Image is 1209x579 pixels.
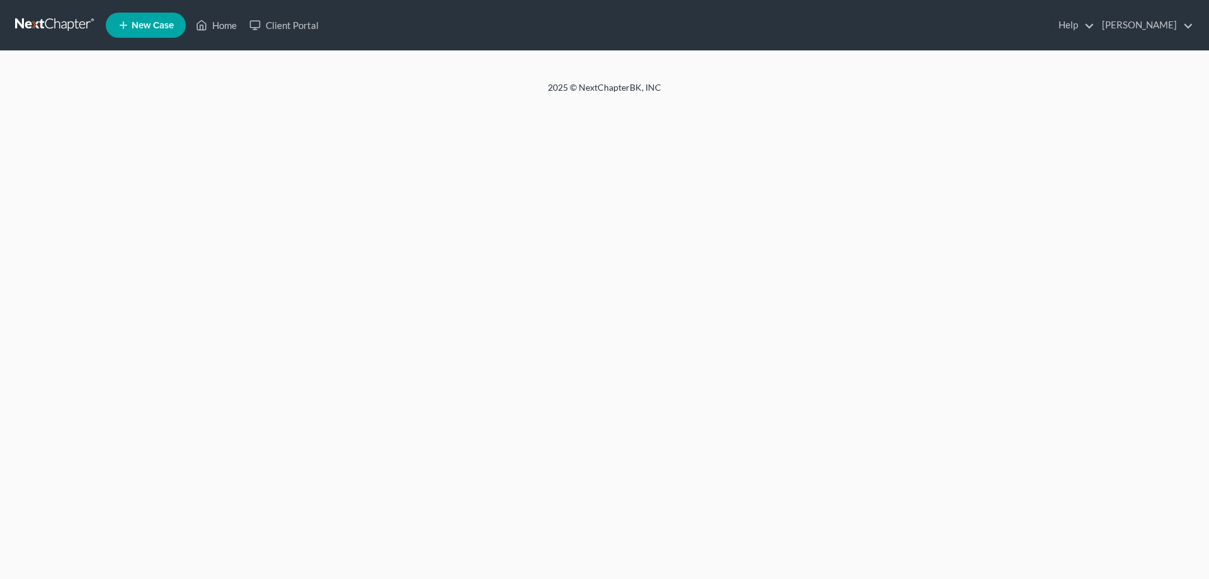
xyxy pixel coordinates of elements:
[243,14,325,37] a: Client Portal
[246,81,963,104] div: 2025 © NextChapterBK, INC
[190,14,243,37] a: Home
[1096,14,1193,37] a: [PERSON_NAME]
[106,13,186,38] new-legal-case-button: New Case
[1052,14,1094,37] a: Help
